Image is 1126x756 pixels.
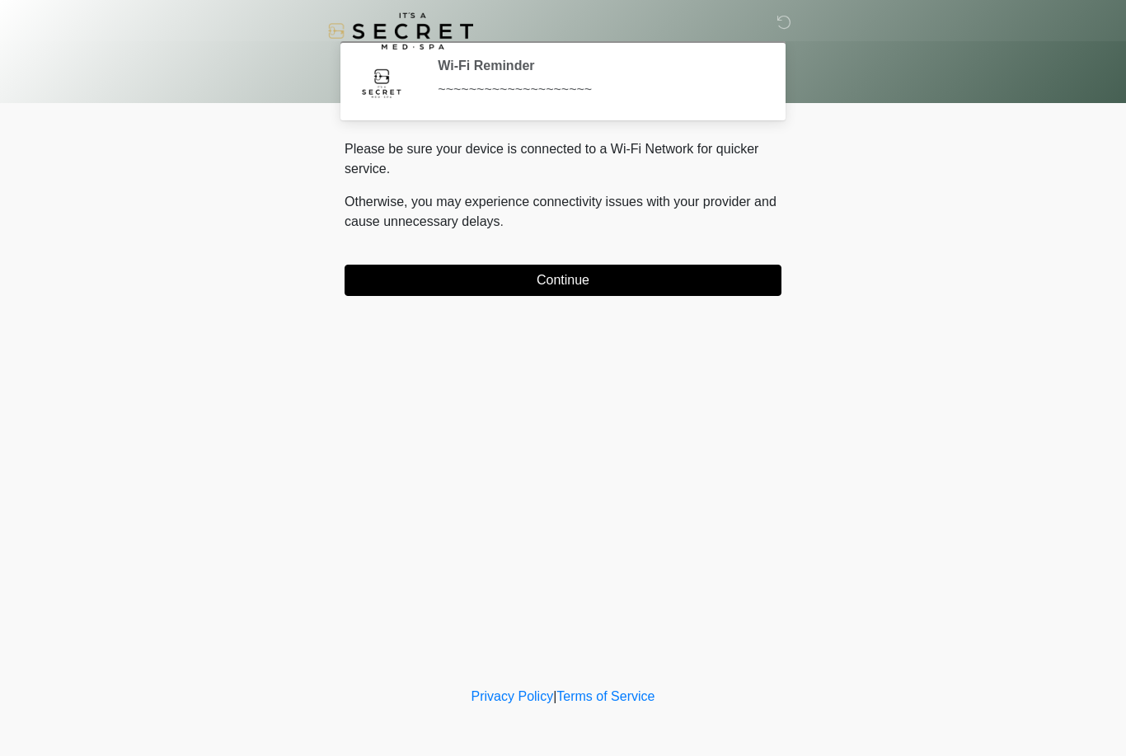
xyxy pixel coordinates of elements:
img: Agent Avatar [357,58,406,107]
p: Otherwise, you may experience connectivity issues with your provider and cause unnecessary delays [345,192,781,232]
h2: Wi-Fi Reminder [438,58,757,73]
a: Privacy Policy [472,689,554,703]
div: ~~~~~~~~~~~~~~~~~~~~ [438,80,757,100]
a: | [553,689,556,703]
button: Continue [345,265,781,296]
span: . [500,214,504,228]
img: It's A Secret Med Spa Logo [328,12,473,49]
p: Please be sure your device is connected to a Wi-Fi Network for quicker service. [345,139,781,179]
a: Terms of Service [556,689,654,703]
